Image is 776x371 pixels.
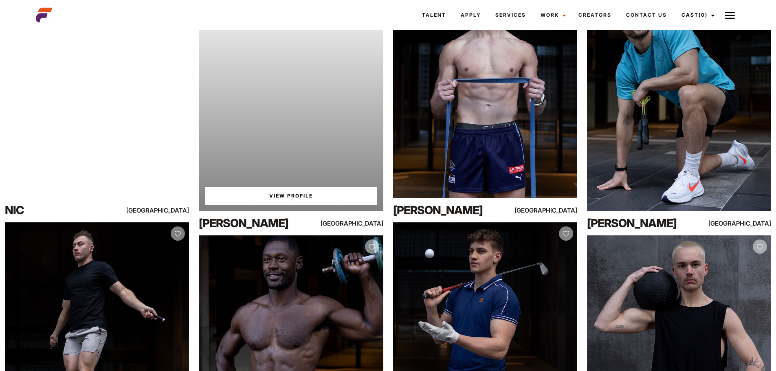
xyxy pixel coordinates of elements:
a: Cast(0) [674,4,720,26]
div: [GEOGRAPHIC_DATA] [716,218,771,228]
a: Contact Us [619,4,674,26]
img: Burger icon [725,11,735,20]
div: Nic [5,202,115,218]
img: cropped-aefm-brand-fav-22-square.png [36,7,52,23]
div: [PERSON_NAME] [587,215,697,231]
a: Talent [415,4,453,26]
div: [PERSON_NAME] [393,202,503,218]
a: Apply [453,4,488,26]
a: Work [533,4,571,26]
a: View Ossie'sProfile [205,187,377,205]
div: [GEOGRAPHIC_DATA] [328,218,383,228]
a: Creators [571,4,619,26]
span: (0) [699,12,708,18]
div: [PERSON_NAME] [199,215,309,231]
a: Services [488,4,533,26]
div: [GEOGRAPHIC_DATA] [134,205,189,215]
div: [GEOGRAPHIC_DATA] [522,205,577,215]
